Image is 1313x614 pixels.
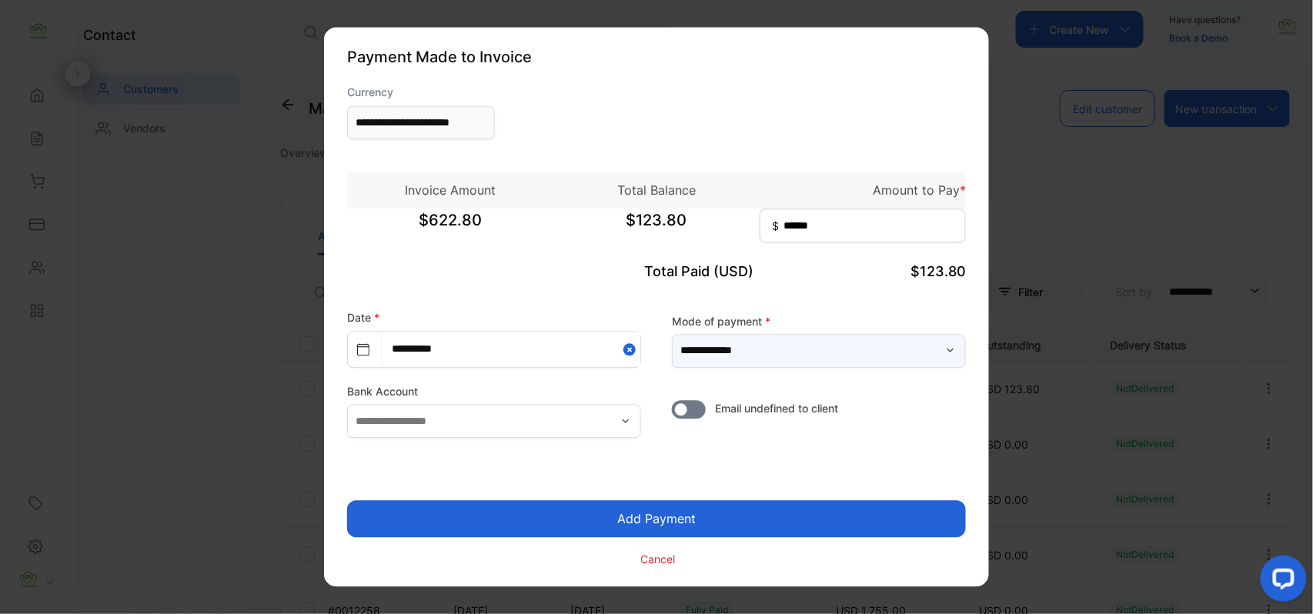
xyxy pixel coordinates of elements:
[347,501,966,538] button: Add Payment
[553,182,760,200] p: Total Balance
[672,313,966,329] label: Mode of payment
[347,312,379,325] label: Date
[641,551,676,567] p: Cancel
[910,264,966,280] span: $123.80
[623,332,640,367] button: Close
[347,46,966,69] p: Payment Made to Invoice
[760,182,966,200] p: Amount to Pay
[715,401,838,417] span: Email undefined to client
[772,219,779,235] span: $
[553,262,760,282] p: Total Paid (USD)
[347,209,553,248] span: $622.80
[1248,549,1313,614] iframe: LiveChat chat widget
[553,209,760,248] span: $123.80
[347,384,641,400] label: Bank Account
[347,85,495,101] label: Currency
[347,182,553,200] p: Invoice Amount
